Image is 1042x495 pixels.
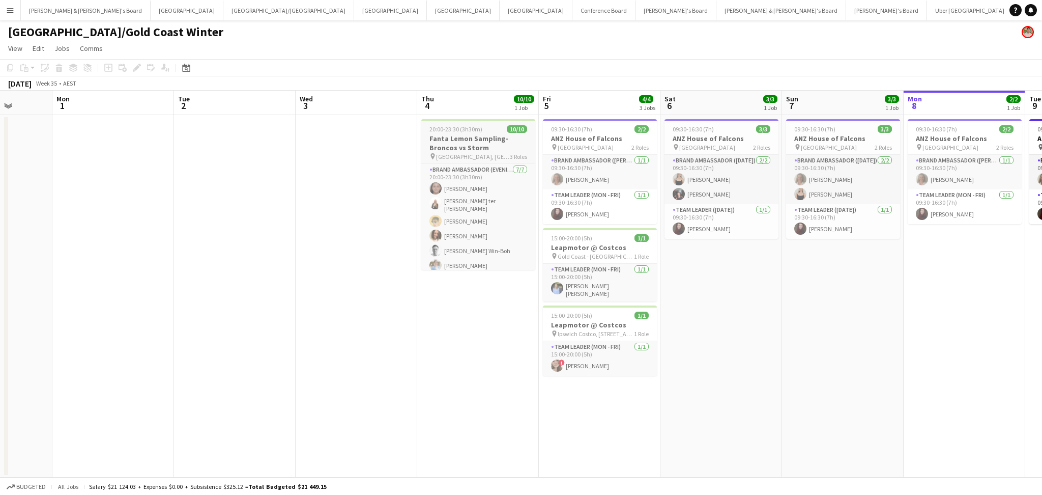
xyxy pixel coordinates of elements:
[151,1,223,20] button: [GEOGRAPHIC_DATA]
[927,1,1013,20] button: Uber [GEOGRAPHIC_DATA]
[248,483,327,490] span: Total Budgeted $21 449.15
[635,1,716,20] button: [PERSON_NAME]'s Board
[427,1,500,20] button: [GEOGRAPHIC_DATA]
[1022,26,1034,38] app-user-avatar: Arrence Torres
[16,483,46,490] span: Budgeted
[716,1,846,20] button: [PERSON_NAME] & [PERSON_NAME]'s Board
[572,1,635,20] button: Conference Board
[5,481,47,492] button: Budgeted
[223,1,354,20] button: [GEOGRAPHIC_DATA]/[GEOGRAPHIC_DATA]
[21,1,151,20] button: [PERSON_NAME] & [PERSON_NAME]'s Board
[846,1,927,20] button: [PERSON_NAME]'s Board
[89,483,327,490] div: Salary $21 124.03 + Expenses $0.00 + Subsistence $325.12 =
[500,1,572,20] button: [GEOGRAPHIC_DATA]
[354,1,427,20] button: [GEOGRAPHIC_DATA]
[56,483,80,490] span: All jobs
